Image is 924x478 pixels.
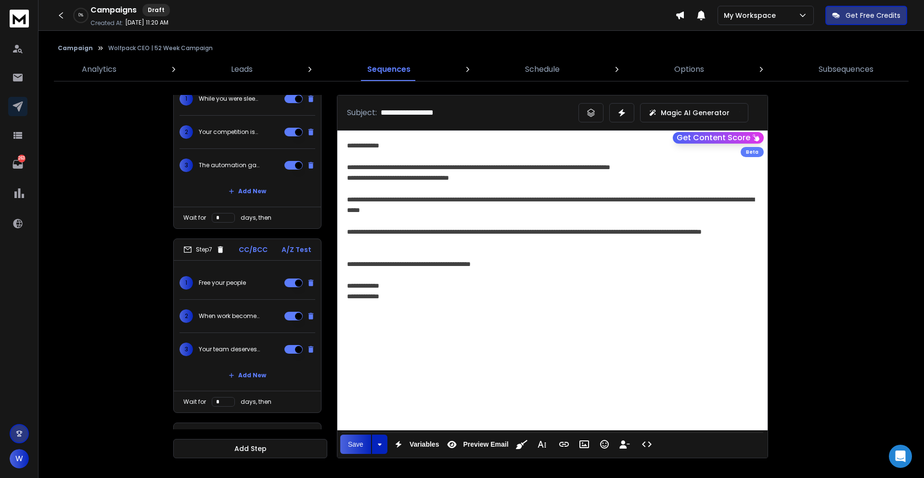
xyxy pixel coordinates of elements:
button: Add New [221,366,274,385]
button: Preview Email [443,435,510,454]
button: Campaign [58,44,93,52]
li: Step7CC/BCCA/Z Test1Free your people2When work becomes enjoyable again3Your team deserves betterA... [173,239,321,413]
button: Add New [221,182,274,201]
button: More Text [533,435,551,454]
span: Preview Email [461,440,510,449]
a: Subsequences [813,58,879,81]
p: days, then [241,398,271,406]
a: Sequences [361,58,416,81]
button: Add Step [173,439,327,458]
div: Step 8 [183,429,225,438]
p: Wait for [183,398,206,406]
button: Variables [389,435,441,454]
span: 2 [180,125,193,139]
p: Created At: [90,19,123,27]
button: Emoticons [595,435,614,454]
p: days, then [241,214,271,222]
span: Variables [408,440,441,449]
span: 2 [180,309,193,323]
button: Get Free Credits [825,6,907,25]
p: Leads [231,64,253,75]
a: Options [668,58,710,81]
p: Schedule [525,64,560,75]
div: Beta [741,147,764,157]
p: Subject: [347,107,377,119]
p: CC/BCC [239,245,268,254]
p: A/Z Test [282,245,311,254]
span: 3 [180,159,193,172]
p: Sequences [367,64,411,75]
button: Get Content Score [673,132,764,144]
a: Leads [225,58,258,81]
p: 0 % [78,13,83,18]
p: CC/BCC [239,429,268,438]
button: Clean HTML [513,435,531,454]
a: 263 [8,155,27,174]
div: Open Intercom Messenger [889,445,912,468]
span: 3 [180,343,193,356]
p: Your competition isn't sleeping [199,128,260,136]
p: While you were sleeping... [199,95,260,103]
p: Wait for [183,214,206,222]
p: A/Z Test [282,429,311,438]
button: W [10,449,29,468]
p: Analytics [82,64,116,75]
p: Wolfpack CEO | 52 Week Campaign [108,44,213,52]
button: Magic AI Generator [640,103,748,122]
p: Free your people [199,279,246,287]
p: 263 [18,155,26,162]
p: [DATE] 11:20 AM [125,19,168,27]
span: 1 [180,276,193,290]
a: Analytics [76,58,122,81]
img: logo [10,10,29,27]
button: Insert Unsubscribe Link [616,435,634,454]
button: Save [340,435,371,454]
a: Schedule [519,58,565,81]
div: Step 7 [183,245,225,254]
button: Insert Image (⌘P) [575,435,593,454]
p: When work becomes enjoyable again [199,312,260,320]
button: Code View [638,435,656,454]
button: Insert Link (⌘K) [555,435,573,454]
li: Step6CC/BCCA/Z Test1While you were sleeping...2Your competition isn't sleeping3The automation gap... [173,54,321,229]
p: The automation gap is widening [199,161,260,169]
div: Draft [142,4,170,16]
p: Options [674,64,704,75]
p: Get Free Credits [846,11,900,20]
p: My Workspace [724,11,780,20]
p: Magic AI Generator [661,108,730,118]
p: Subsequences [819,64,873,75]
p: Your team deserves better [199,345,260,353]
h1: Campaigns [90,4,137,16]
span: 1 [180,92,193,106]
